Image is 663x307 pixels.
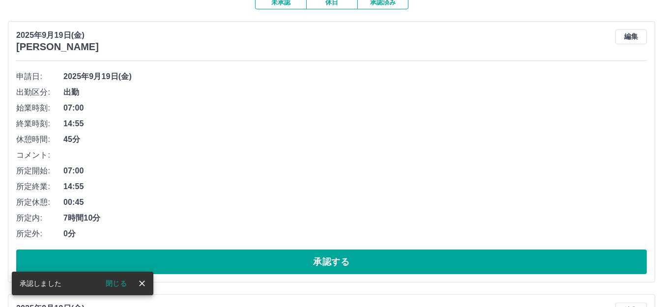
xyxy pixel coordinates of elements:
[63,196,647,208] span: 00:45
[63,165,647,177] span: 07:00
[63,118,647,130] span: 14:55
[16,149,63,161] span: コメント:
[16,71,63,83] span: 申請日:
[63,181,647,193] span: 14:55
[16,118,63,130] span: 終業時刻:
[63,71,647,83] span: 2025年9月19日(金)
[16,86,63,98] span: 出勤区分:
[63,134,647,145] span: 45分
[16,165,63,177] span: 所定開始:
[16,29,99,41] p: 2025年9月19日(金)
[16,196,63,208] span: 所定休憩:
[16,102,63,114] span: 始業時刻:
[16,181,63,193] span: 所定終業:
[16,41,99,53] h3: [PERSON_NAME]
[63,228,647,240] span: 0分
[63,86,647,98] span: 出勤
[16,250,647,274] button: 承認する
[63,212,647,224] span: 7時間10分
[16,134,63,145] span: 休憩時間:
[20,275,61,292] div: 承認しました
[135,276,149,291] button: close
[16,228,63,240] span: 所定外:
[16,212,63,224] span: 所定内:
[615,29,647,44] button: 編集
[98,276,135,291] button: 閉じる
[63,102,647,114] span: 07:00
